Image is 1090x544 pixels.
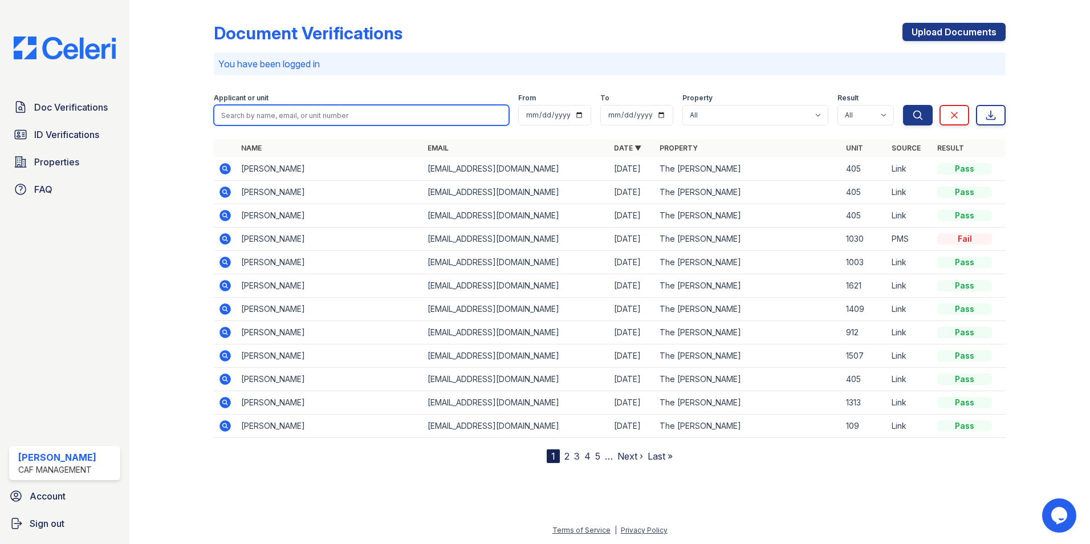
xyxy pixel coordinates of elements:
td: 1313 [841,391,887,415]
a: Last » [648,450,673,462]
a: Source [892,144,921,152]
div: Pass [937,163,992,174]
label: To [600,94,609,103]
td: 1003 [841,251,887,274]
span: FAQ [34,182,52,196]
td: [EMAIL_ADDRESS][DOMAIN_NAME] [423,298,609,321]
label: Property [682,94,713,103]
td: [PERSON_NAME] [237,321,423,344]
td: [DATE] [609,181,655,204]
td: [DATE] [609,391,655,415]
a: 5 [595,450,600,462]
td: [DATE] [609,344,655,368]
td: [EMAIL_ADDRESS][DOMAIN_NAME] [423,228,609,251]
a: Properties [9,151,120,173]
td: 109 [841,415,887,438]
td: The [PERSON_NAME] [655,415,841,438]
a: Upload Documents [902,23,1006,41]
td: PMS [887,228,933,251]
div: Pass [937,280,992,291]
td: Link [887,274,933,298]
a: 2 [564,450,570,462]
div: Fail [937,233,992,245]
a: Date ▼ [614,144,641,152]
td: [EMAIL_ADDRESS][DOMAIN_NAME] [423,251,609,274]
td: [EMAIL_ADDRESS][DOMAIN_NAME] [423,274,609,298]
td: [PERSON_NAME] [237,181,423,204]
div: Pass [937,397,992,408]
td: [DATE] [609,298,655,321]
td: The [PERSON_NAME] [655,391,841,415]
td: Link [887,181,933,204]
label: From [518,94,536,103]
td: [DATE] [609,157,655,181]
td: Link [887,391,933,415]
div: Pass [937,210,992,221]
td: [PERSON_NAME] [237,391,423,415]
td: [EMAIL_ADDRESS][DOMAIN_NAME] [423,391,609,415]
span: ID Verifications [34,128,99,141]
td: [EMAIL_ADDRESS][DOMAIN_NAME] [423,368,609,391]
a: Privacy Policy [621,526,668,534]
span: Doc Verifications [34,100,108,114]
td: [PERSON_NAME] [237,228,423,251]
div: Pass [937,303,992,315]
label: Result [837,94,859,103]
div: | [615,526,617,534]
a: Name [241,144,262,152]
td: The [PERSON_NAME] [655,274,841,298]
div: CAF Management [18,464,96,476]
a: Next › [617,450,643,462]
td: 1507 [841,344,887,368]
div: Pass [937,374,992,385]
div: Pass [937,327,992,338]
td: [DATE] [609,415,655,438]
td: [PERSON_NAME] [237,204,423,228]
a: Result [937,144,964,152]
a: Email [428,144,449,152]
td: The [PERSON_NAME] [655,298,841,321]
td: Link [887,368,933,391]
td: Link [887,251,933,274]
td: [PERSON_NAME] [237,368,423,391]
img: CE_Logo_Blue-a8612792a0a2168367f1c8372b55b34899dd931a85d93a1a3d3e32e68fde9ad4.png [5,36,125,59]
td: 405 [841,181,887,204]
td: 1621 [841,274,887,298]
td: [EMAIL_ADDRESS][DOMAIN_NAME] [423,157,609,181]
td: 1030 [841,228,887,251]
td: The [PERSON_NAME] [655,181,841,204]
div: [PERSON_NAME] [18,450,96,464]
td: The [PERSON_NAME] [655,204,841,228]
td: The [PERSON_NAME] [655,157,841,181]
a: Doc Verifications [9,96,120,119]
td: The [PERSON_NAME] [655,368,841,391]
div: Pass [937,350,992,362]
td: [EMAIL_ADDRESS][DOMAIN_NAME] [423,344,609,368]
td: [PERSON_NAME] [237,251,423,274]
a: ID Verifications [9,123,120,146]
td: [PERSON_NAME] [237,157,423,181]
div: Pass [937,257,992,268]
span: Sign out [30,517,64,530]
td: [EMAIL_ADDRESS][DOMAIN_NAME] [423,204,609,228]
a: 4 [584,450,591,462]
td: [DATE] [609,368,655,391]
td: 405 [841,368,887,391]
td: [EMAIL_ADDRESS][DOMAIN_NAME] [423,181,609,204]
td: [PERSON_NAME] [237,415,423,438]
td: Link [887,204,933,228]
td: [PERSON_NAME] [237,274,423,298]
a: Unit [846,144,863,152]
div: Document Verifications [214,23,402,43]
td: [EMAIL_ADDRESS][DOMAIN_NAME] [423,321,609,344]
td: Link [887,415,933,438]
td: The [PERSON_NAME] [655,321,841,344]
a: 3 [574,450,580,462]
td: [DATE] [609,228,655,251]
td: The [PERSON_NAME] [655,228,841,251]
td: [DATE] [609,251,655,274]
td: 405 [841,157,887,181]
td: The [PERSON_NAME] [655,344,841,368]
span: … [605,449,613,463]
td: Link [887,344,933,368]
